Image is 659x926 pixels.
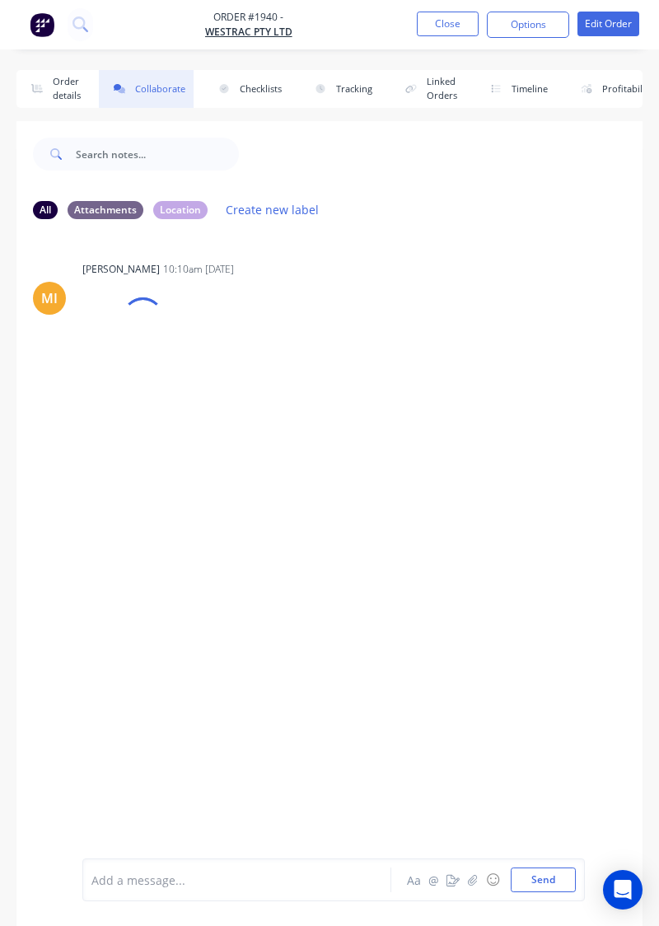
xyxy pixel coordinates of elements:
[76,138,239,171] input: Search notes...
[483,870,502,890] button: ☺
[203,70,290,108] button: Checklists
[300,70,381,108] button: Tracking
[423,870,443,890] button: @
[163,262,234,277] div: 10:10am [DATE]
[41,288,58,308] div: MI
[475,70,556,108] button: Timeline
[577,12,639,36] button: Edit Order
[30,12,54,37] img: Factory
[33,201,58,219] div: All
[99,70,194,108] button: Collaborate
[68,201,143,219] div: Attachments
[153,201,208,219] div: Location
[390,70,465,108] button: Linked Orders
[404,870,423,890] button: Aa
[487,12,569,38] button: Options
[205,25,292,40] a: WesTrac Pty Ltd
[16,70,89,108] button: Order details
[603,870,643,910] div: Open Intercom Messenger
[217,199,328,221] button: Create new label
[205,10,292,25] span: Order #1940 -
[511,868,576,892] button: Send
[417,12,479,36] button: Close
[82,262,160,277] div: [PERSON_NAME]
